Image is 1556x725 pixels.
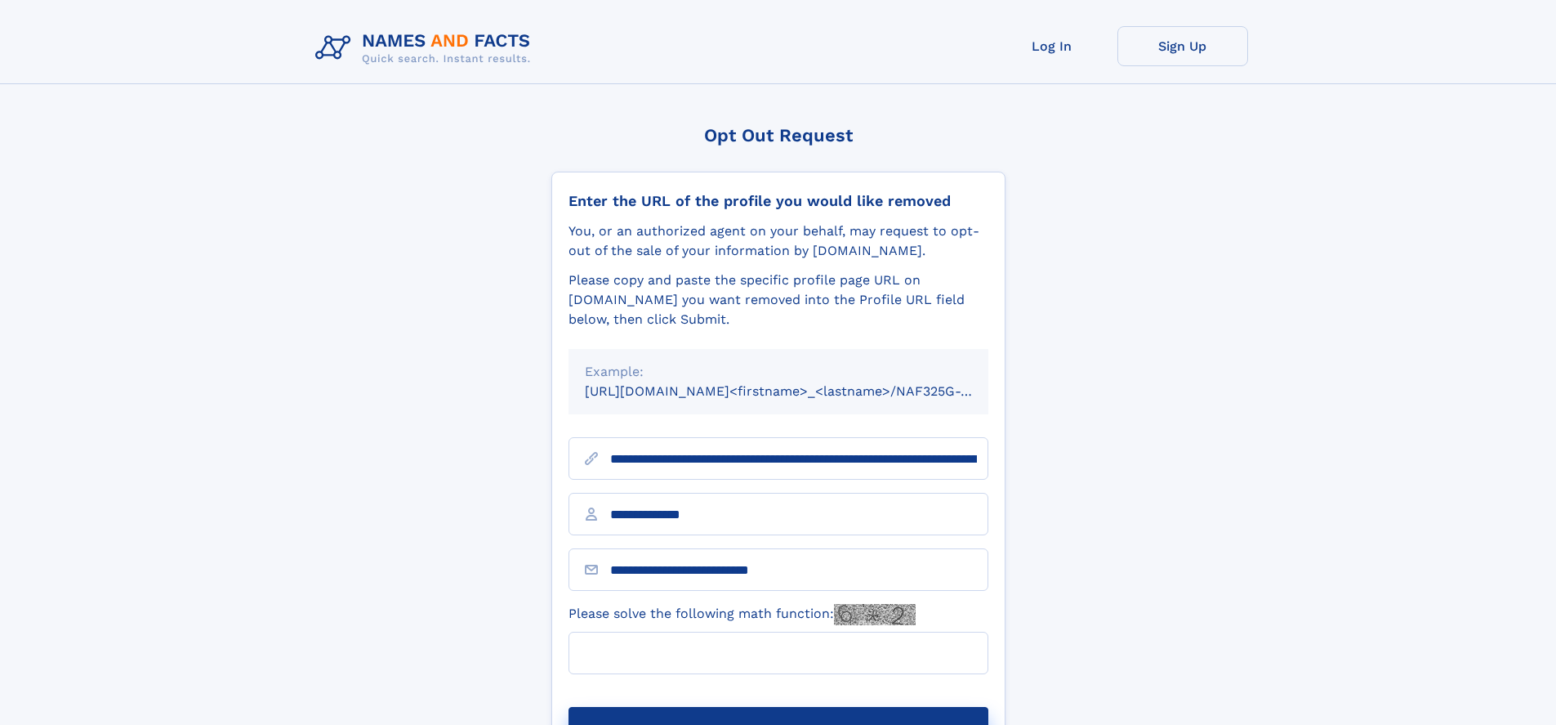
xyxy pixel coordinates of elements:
[568,604,916,625] label: Please solve the following math function:
[568,222,988,261] div: You, or an authorized agent on your behalf, may request to opt-out of the sale of your informatio...
[1117,26,1248,66] a: Sign Up
[309,26,544,70] img: Logo Names and Facts
[987,26,1117,66] a: Log In
[585,362,972,382] div: Example:
[568,271,988,329] div: Please copy and paste the specific profile page URL on [DOMAIN_NAME] you want removed into the Pr...
[585,383,1019,399] small: [URL][DOMAIN_NAME]<firstname>_<lastname>/NAF325G-xxxxxxxx
[551,125,1005,145] div: Opt Out Request
[568,192,988,210] div: Enter the URL of the profile you would like removed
